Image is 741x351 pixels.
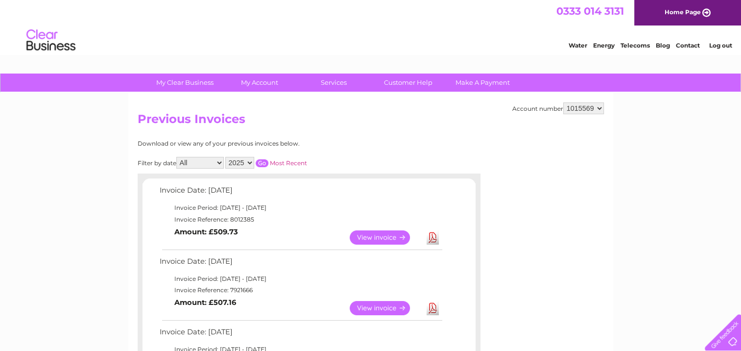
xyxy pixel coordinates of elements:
[174,227,238,236] b: Amount: £509.73
[593,42,615,49] a: Energy
[157,326,444,344] td: Invoice Date: [DATE]
[157,284,444,296] td: Invoice Reference: 7921666
[26,25,76,55] img: logo.png
[427,301,439,315] a: Download
[556,5,624,17] a: 0333 014 3131
[140,5,602,48] div: Clear Business is a trading name of Verastar Limited (registered in [GEOGRAPHIC_DATA] No. 3667643...
[270,159,307,167] a: Most Recent
[442,74,523,92] a: Make A Payment
[709,42,732,49] a: Log out
[157,214,444,226] td: Invoice Reference: 8012385
[157,202,444,214] td: Invoice Period: [DATE] - [DATE]
[138,112,604,131] h2: Previous Invoices
[621,42,650,49] a: Telecoms
[138,157,395,169] div: Filter by date
[350,301,422,315] a: View
[138,140,395,147] div: Download or view any of your previous invoices below.
[676,42,700,49] a: Contact
[569,42,587,49] a: Water
[350,230,422,245] a: View
[293,74,374,92] a: Services
[368,74,449,92] a: Customer Help
[656,42,670,49] a: Blog
[144,74,225,92] a: My Clear Business
[157,255,444,273] td: Invoice Date: [DATE]
[427,230,439,245] a: Download
[174,298,236,307] b: Amount: £507.16
[157,273,444,285] td: Invoice Period: [DATE] - [DATE]
[157,184,444,202] td: Invoice Date: [DATE]
[512,102,604,114] div: Account number
[219,74,300,92] a: My Account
